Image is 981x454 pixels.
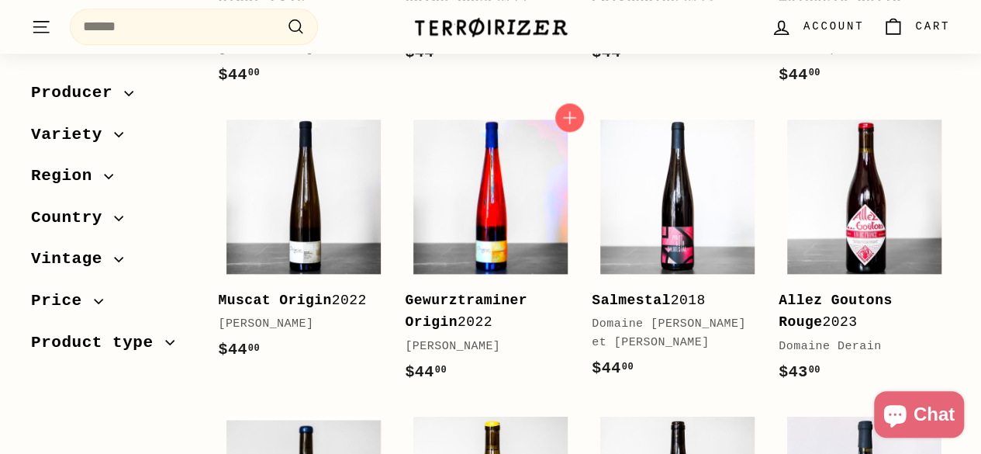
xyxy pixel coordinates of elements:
[218,66,260,84] span: $44
[405,363,447,381] span: $44
[808,365,820,376] sup: 00
[592,315,748,352] div: Domaine [PERSON_NAME] et [PERSON_NAME]
[808,68,820,78] sup: 00
[592,293,670,308] b: Salmestal
[31,118,193,160] button: Variety
[218,293,331,308] b: Muscat Origin
[31,288,94,314] span: Price
[31,246,114,272] span: Vintage
[592,43,634,61] span: $44
[592,111,763,397] a: Salmestal2018Domaine [PERSON_NAME] et [PERSON_NAME]
[31,159,193,201] button: Region
[869,391,969,442] inbox-online-store-chat: Shopify online store chat
[31,80,124,106] span: Producer
[248,343,260,354] sup: 00
[218,341,260,359] span: $44
[779,293,892,331] b: Allez Goutons Rouge
[31,163,104,189] span: Region
[405,289,561,334] div: 2022
[435,365,447,376] sup: 00
[31,76,193,118] button: Producer
[31,284,193,326] button: Price
[622,362,634,373] sup: 00
[31,122,114,148] span: Variety
[405,338,561,356] div: [PERSON_NAME]
[592,289,748,312] div: 2018
[405,293,527,331] b: Gewurztraminer Origin
[405,43,447,61] span: $44
[803,18,864,35] span: Account
[31,326,193,368] button: Product type
[873,4,959,50] a: Cart
[762,4,873,50] a: Account
[779,66,820,84] span: $44
[779,111,950,400] a: Allez Goutons Rouge2023Domaine Derain
[779,338,934,356] div: Domaine Derain
[218,111,389,379] a: Muscat Origin2022[PERSON_NAME]
[218,315,374,334] div: [PERSON_NAME]
[218,289,374,312] div: 2022
[31,205,114,231] span: Country
[31,330,165,356] span: Product type
[915,18,950,35] span: Cart
[405,111,576,400] a: Gewurztraminer Origin2022[PERSON_NAME]
[248,68,260,78] sup: 00
[779,363,820,381] span: $43
[779,289,934,334] div: 2023
[592,359,634,377] span: $44
[31,242,193,284] button: Vintage
[31,201,193,243] button: Country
